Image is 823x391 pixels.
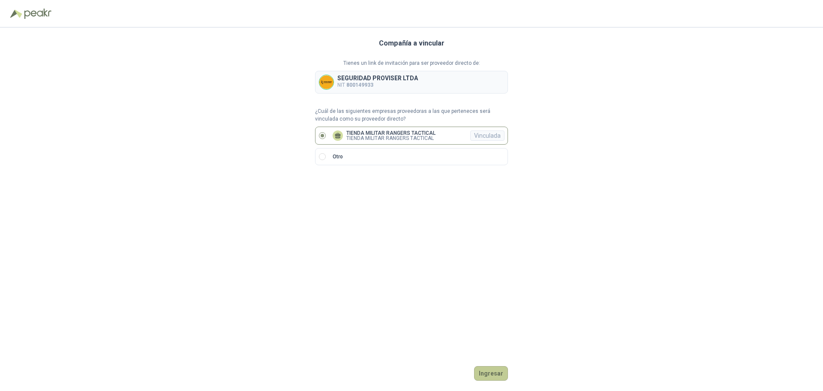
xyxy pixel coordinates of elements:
[470,130,505,141] div: Vinculada
[379,38,445,49] h3: Compañía a vincular
[24,9,51,19] img: Peakr
[346,82,373,88] b: 800149933
[333,153,343,161] p: Otro
[315,59,508,67] p: Tienes un link de invitación para ser proveedor directo de:
[319,75,333,89] img: Company Logo
[346,130,436,136] p: TIENDA MILITAR RANGERS TACTICAL
[337,75,418,81] p: SEGURIDAD PROVISER LTDA
[337,81,418,89] p: NIT
[10,9,22,18] img: Logo
[315,107,508,124] p: ¿Cuál de las siguientes empresas proveedoras a las que perteneces será vinculada como su proveedo...
[474,366,508,381] button: Ingresar
[346,136,436,141] p: TIENDA MILITAR RANGERS TACTICAL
